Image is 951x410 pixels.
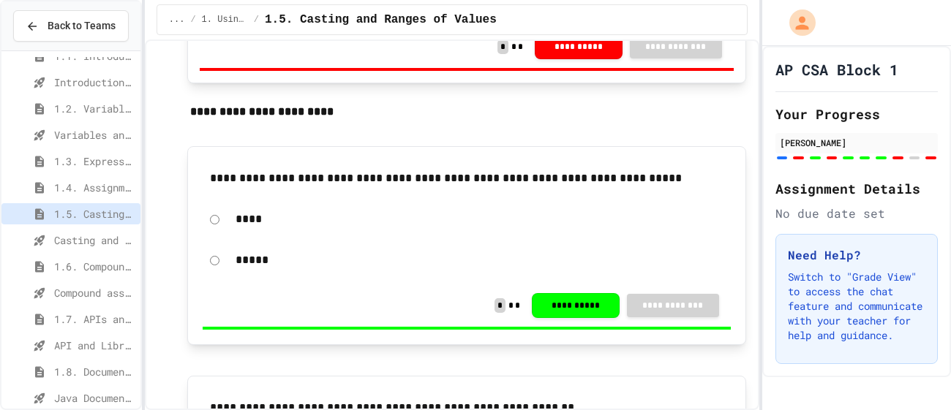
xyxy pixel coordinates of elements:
span: Compound assignment operators - Quiz [54,285,135,300]
h1: AP CSA Block 1 [775,59,898,80]
span: 1.7. APIs and Libraries [54,311,135,327]
span: API and Libraries - Topic 1.7 [54,338,135,353]
h3: Need Help? [788,246,925,264]
button: Back to Teams [13,10,129,42]
span: 1.5. Casting and Ranges of Values [265,11,497,29]
span: ... [169,14,185,26]
span: Back to Teams [48,18,116,34]
span: 1.8. Documentation with Comments and Preconditions [54,364,135,379]
span: Variables and Data Types - Quiz [54,127,135,143]
span: Introduction to Algorithms, Programming, and Compilers [54,75,135,90]
span: 1.2. Variables and Data Types [54,101,135,116]
span: 1.4. Assignment and Input [54,180,135,195]
div: No due date set [775,205,938,222]
span: 1.5. Casting and Ranges of Values [54,206,135,221]
h2: Assignment Details [775,178,938,199]
h2: Your Progress [775,104,938,124]
span: Casting and Ranges of variables - Quiz [54,232,135,248]
span: / [254,14,259,26]
span: 1.3. Expressions and Output [New] [54,153,135,169]
span: 1.6. Compound Assignment Operators [54,259,135,274]
div: My Account [774,6,819,39]
span: / [190,14,195,26]
p: Switch to "Grade View" to access the chat feature and communicate with your teacher for help and ... [788,270,925,343]
div: [PERSON_NAME] [780,136,933,149]
span: Java Documentation with Comments - Topic 1.8 [54,390,135,406]
span: 1. Using Objects and Methods [202,14,248,26]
